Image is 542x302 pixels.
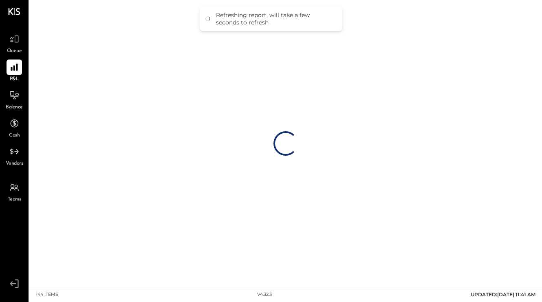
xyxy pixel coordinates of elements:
[0,60,28,83] a: P&L
[0,180,28,203] a: Teams
[216,11,334,26] div: Refreshing report, will take a few seconds to refresh
[257,291,272,298] div: v 4.32.3
[0,88,28,111] a: Balance
[36,291,58,298] div: 144 items
[9,132,20,139] span: Cash
[0,31,28,55] a: Queue
[10,76,19,83] span: P&L
[6,160,23,168] span: Vendors
[0,144,28,168] a: Vendors
[0,116,28,139] a: Cash
[471,291,535,298] span: UPDATED: [DATE] 11:41 AM
[8,196,21,203] span: Teams
[7,48,22,55] span: Queue
[6,104,23,111] span: Balance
